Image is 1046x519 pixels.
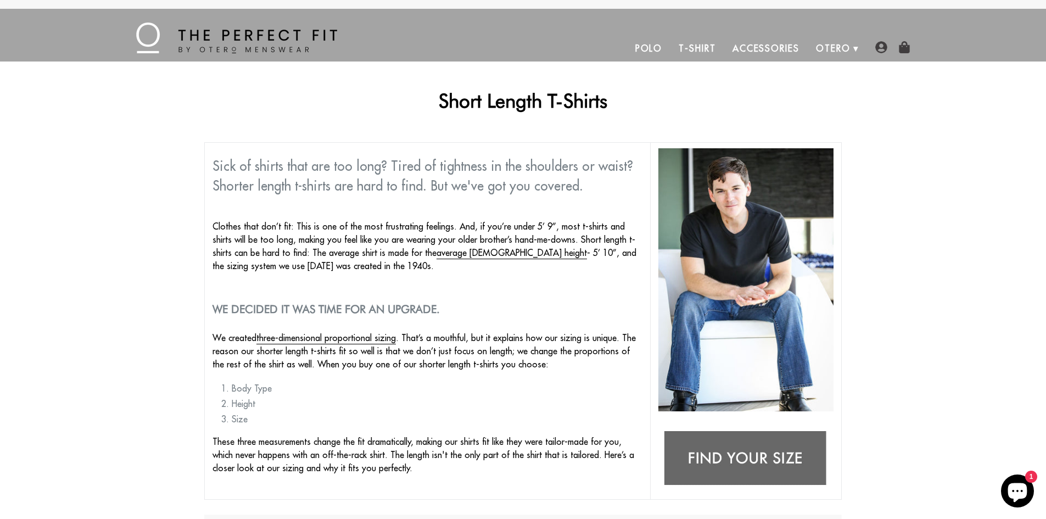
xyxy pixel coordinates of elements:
[875,41,887,53] img: user-account-icon.png
[136,23,337,53] img: The Perfect Fit - by Otero Menswear - Logo
[204,89,842,112] h1: Short Length T-Shirts
[256,332,396,344] a: three-dimensional proportional sizing
[232,382,642,395] li: Body Type
[212,435,642,475] p: These three measurements change the fit dramatically, making our shirts fit like they were tailor...
[898,41,910,53] img: shopping-bag-icon.png
[437,247,587,259] a: average [DEMOGRAPHIC_DATA] height
[670,35,724,62] a: T-Shirt
[658,425,834,494] img: Find your size: tshirts for short guys
[212,220,642,272] p: Clothes that don’t fit: This is one of the most frustrating feelings. And, if you’re under 5’ 9”,...
[232,397,642,410] li: Height
[212,158,633,194] span: Sick of shirts that are too long? Tired of tightness in the shoulders or waist? Shorter length t-...
[998,475,1037,510] inbox-online-store-chat: Shopify online store chat
[808,35,859,62] a: Otero
[212,303,642,316] h2: We decided it was time for an upgrade.
[232,412,642,426] li: Size
[724,35,808,62] a: Accessories
[658,148,834,411] img: shorter length t shirts
[627,35,671,62] a: Polo
[212,331,642,371] p: We created . That’s a mouthful, but it explains how our sizing is unique. The reason our shorter ...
